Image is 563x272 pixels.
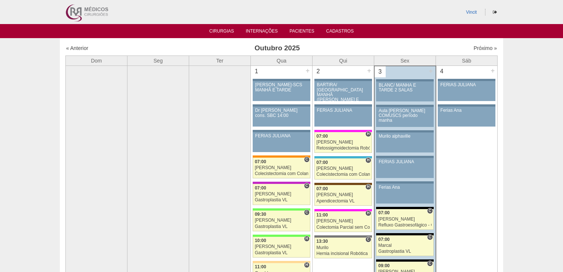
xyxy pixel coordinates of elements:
[255,171,308,176] div: Colecistectomia com Colangiografia VL
[428,66,434,76] div: +
[317,212,328,218] span: 11:00
[314,235,372,238] div: Key: Santa Catarina
[440,83,493,87] div: FERIAS JULIANA
[317,146,370,151] div: Retossigmoidectomia Robótica
[374,56,436,66] th: Sex
[253,158,310,178] a: C 07:00 [PERSON_NAME] Colecistectomia com Colangiografia VL
[255,192,308,197] div: [PERSON_NAME]
[251,66,262,77] div: 1
[438,104,495,107] div: Key: Aviso
[376,158,433,178] a: FERIAS JULIANA
[255,238,266,243] span: 10:00
[427,261,433,266] span: Consultório
[376,107,433,127] a: Aula [PERSON_NAME] COMUSCS período manha
[427,234,433,240] span: Consultório
[376,235,433,256] a: C 07:00 Marcal Gastroplastia VL
[375,66,386,77] div: 3
[365,131,371,137] span: Hospital
[436,56,498,66] th: Sáb
[317,83,369,112] div: BARTIRA/ [GEOGRAPHIC_DATA] MANHÃ ([PERSON_NAME] E ANA)/ SANTA JOANA -TARDE
[378,217,431,222] div: [PERSON_NAME]
[436,66,448,77] div: 4
[314,104,372,107] div: Key: Aviso
[379,134,431,139] div: Murilo alphaville
[304,183,310,189] span: Consultório
[326,28,354,36] a: Cadastros
[379,185,431,190] div: Ferias Ana
[314,156,372,158] div: Key: Neomater
[489,66,496,75] div: +
[255,264,266,269] span: 11:00
[253,211,310,231] a: C 09:30 [PERSON_NAME] Gastroplastia VL
[253,235,310,237] div: Key: Brasil
[427,208,433,214] span: Consultório
[365,236,371,242] span: Consultório
[246,28,278,36] a: Internações
[290,28,314,36] a: Pacientes
[314,158,372,179] a: H 07:00 [PERSON_NAME] Colecistectomia com Colangiografia VL
[317,108,369,113] div: FERIAS JULIANA
[255,165,308,170] div: [PERSON_NAME]
[189,56,251,66] th: Ter
[253,208,310,211] div: Key: Brasil
[304,157,310,162] span: Consultório
[314,81,372,101] a: BARTIRA/ [GEOGRAPHIC_DATA] MANHÃ ([PERSON_NAME] E ANA)/ SANTA JOANA -TARDE
[255,251,308,255] div: Gastroplastia VL
[255,224,308,229] div: Gastroplastia VL
[253,107,310,127] a: Dr [PERSON_NAME] cons. SBC 14:00
[378,249,431,254] div: Gastroplastia VL
[376,156,433,158] div: Key: Aviso
[317,192,370,197] div: [PERSON_NAME]
[253,130,310,132] div: Key: Aviso
[440,108,493,113] div: Ferias Ana
[255,198,308,202] div: Gastroplastia VL
[255,134,308,138] div: FERIAS JULIANA
[314,211,372,232] a: H 11:00 [PERSON_NAME] Colectomia Parcial sem Colostomia VL
[317,219,370,224] div: [PERSON_NAME]
[253,182,310,184] div: Key: Maria Braido
[317,245,370,250] div: Murilo
[253,104,310,107] div: Key: Aviso
[366,66,372,75] div: +
[255,212,266,217] span: 09:30
[317,225,370,230] div: Colectomia Parcial sem Colostomia VL
[438,107,495,127] a: Ferias Ana
[378,263,390,268] span: 09:00
[376,233,433,235] div: Key: Blanc
[304,209,310,215] span: Consultório
[474,45,497,51] a: Próximo »
[376,79,433,81] div: Key: Aviso
[317,186,328,191] span: 07:00
[253,81,310,101] a: [PERSON_NAME]-SCS MANHÃ E TARDE
[127,56,189,66] th: Seg
[379,108,431,123] div: Aula [PERSON_NAME] COMUSCS período manha
[379,159,431,164] div: FERIAS JULIANA
[466,10,477,15] a: Vincit
[376,184,433,204] a: Ferias Ana
[317,160,328,165] span: 07:00
[317,239,328,244] span: 13:30
[314,107,372,127] a: FERIAS JULIANA
[438,81,495,101] a: FERIAS JULIANA
[253,261,310,263] div: Key: Bartira
[255,108,308,118] div: Dr [PERSON_NAME] cons. SBC 14:00
[253,237,310,258] a: H 10:00 [PERSON_NAME] Gastroplastia VL
[376,209,433,230] a: C 07:00 [PERSON_NAME] Refluxo Gastroesofágico - Cirurgia VL
[314,132,372,153] a: H 07:00 [PERSON_NAME] Retossigmoidectomia Robótica
[317,140,370,145] div: [PERSON_NAME]
[255,218,308,223] div: [PERSON_NAME]
[304,262,310,268] span: Hospital
[365,210,371,216] span: Hospital
[317,199,370,204] div: Apendicectomia VL
[253,155,310,158] div: Key: São Luiz - SCS
[253,79,310,81] div: Key: Aviso
[376,105,433,107] div: Key: Aviso
[314,183,372,185] div: Key: Santa Joana
[376,130,433,132] div: Key: Aviso
[314,209,372,211] div: Key: Pro Matre
[314,185,372,206] a: H 07:00 [PERSON_NAME] Apendicectomia VL
[378,210,390,215] span: 07:00
[253,132,310,152] a: FERIAS JULIANA
[255,83,308,92] div: [PERSON_NAME]-SCS MANHÃ E TARDE
[317,251,370,256] div: Hernia incisional Robótica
